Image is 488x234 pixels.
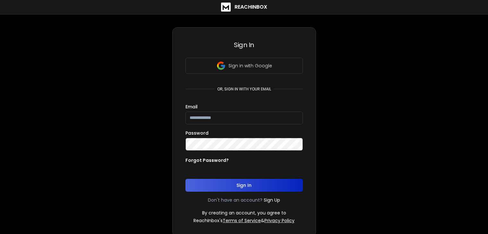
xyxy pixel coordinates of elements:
img: logo [221,3,231,12]
p: Forgot Password? [185,157,229,163]
button: Sign in with Google [185,58,303,74]
a: Privacy Policy [264,217,295,224]
p: or, sign in with your email [215,87,274,92]
p: By creating an account, you agree to [202,210,286,216]
h3: Sign In [185,40,303,49]
button: Sign In [185,179,303,192]
label: Password [185,131,209,135]
h1: ReachInbox [235,3,267,11]
a: Sign Up [264,197,280,203]
a: Terms of Service [223,217,261,224]
label: Email [185,104,198,109]
p: Don't have an account? [208,197,262,203]
p: Sign in with Google [228,63,272,69]
p: ReachInbox's & [193,217,295,224]
a: ReachInbox [221,3,267,12]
